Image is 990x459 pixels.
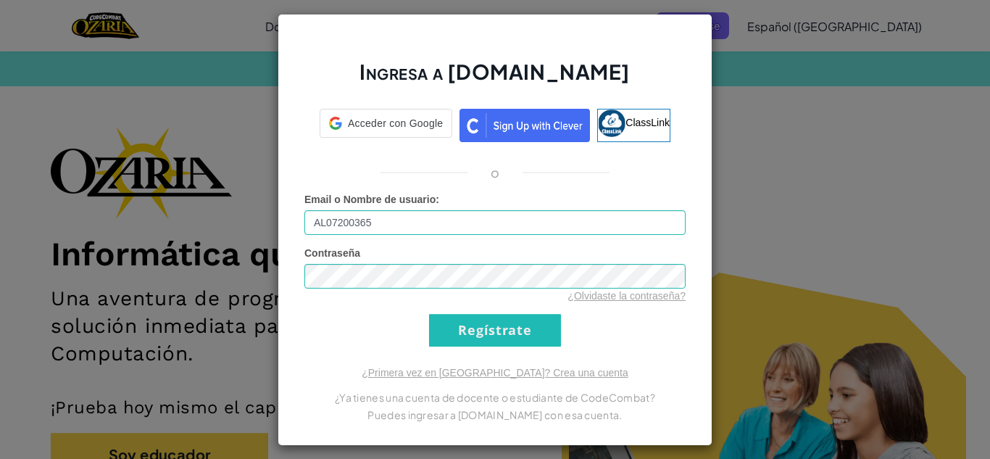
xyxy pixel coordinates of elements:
[304,389,686,406] p: ¿Ya tienes una cuenta de docente o estudiante de CodeCombat?
[304,58,686,100] h2: Ingresa a [DOMAIN_NAME]
[625,116,670,128] span: ClassLink
[567,290,686,302] a: ¿Olvidaste la contraseña?
[320,109,452,138] div: Acceder con Google
[304,247,360,259] span: Contraseña
[304,192,439,207] label: :
[304,194,436,205] span: Email o Nombre de usuario
[348,116,443,131] span: Acceder con Google
[459,109,590,142] img: clever_sso_button@2x.png
[491,164,499,181] p: o
[320,109,452,142] a: Acceder con Google
[429,314,561,347] input: Regístrate
[362,367,628,379] a: ¿Primera vez en [GEOGRAPHIC_DATA]? Crea una cuenta
[304,406,686,423] p: Puedes ingresar a [DOMAIN_NAME] con esa cuenta.
[598,109,625,137] img: classlink-logo-small.png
